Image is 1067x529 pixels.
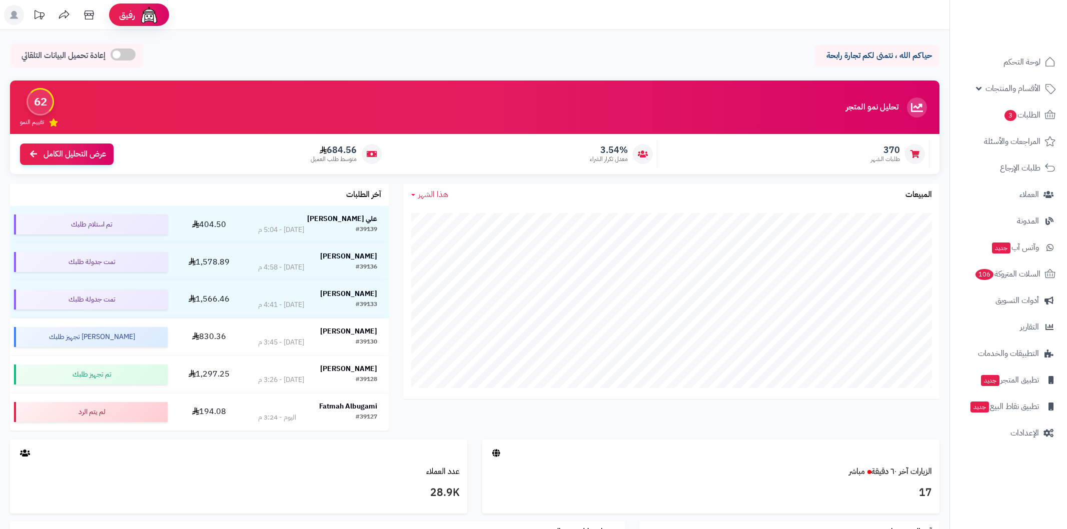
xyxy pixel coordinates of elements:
[956,341,1061,365] a: التطبيقات والخدمات
[258,262,304,272] div: [DATE] - 4:58 م
[426,465,460,477] a: عدد العملاء
[490,484,932,501] h3: 17
[44,148,106,160] span: عرض التحليل الكامل
[978,346,1039,360] span: التطبيقات والخدمات
[985,81,1040,95] span: الأقسام والمنتجات
[172,318,247,355] td: 830.36
[995,293,1039,307] span: أدوات التسويق
[27,5,52,27] a: تحديثات المنصة
[871,155,900,163] span: طلبات الشهر
[956,156,1061,180] a: طلبات الإرجاع
[311,155,357,163] span: متوسط طلب العميل
[320,251,377,261] strong: [PERSON_NAME]
[307,213,377,224] strong: علي [PERSON_NAME]
[14,214,168,234] div: تم استلام طلبك
[956,235,1061,259] a: وآتس آبجديد
[984,134,1040,148] span: المراجعات والأسئلة
[849,465,932,477] a: الزيارات آخر ٦٠ دقيقةمباشر
[956,288,1061,312] a: أدوات التسويق
[956,262,1061,286] a: السلات المتروكة106
[1020,320,1039,334] span: التقارير
[258,300,304,310] div: [DATE] - 4:41 م
[20,118,44,126] span: تقييم النمو
[956,103,1061,127] a: الطلبات3
[411,189,448,200] a: هذا الشهر
[969,399,1039,413] span: تطبيق نقاط البيع
[356,337,377,347] div: #39130
[1000,161,1040,175] span: طلبات الإرجاع
[590,155,628,163] span: معدل تكرار الشراء
[172,356,247,393] td: 1,297.25
[258,375,304,385] div: [DATE] - 3:26 م
[974,267,1040,281] span: السلات المتروكة
[356,300,377,310] div: #39133
[418,188,448,200] span: هذا الشهر
[975,269,993,280] span: 106
[1019,187,1039,201] span: العملاء
[956,368,1061,392] a: تطبيق المتجرجديد
[1004,110,1016,121] span: 3
[319,401,377,411] strong: Fatmah Albugami
[991,240,1039,254] span: وآتس آب
[18,484,460,501] h3: 28.9K
[14,327,168,347] div: [PERSON_NAME] تجهيز طلبك
[311,144,357,155] span: 684.56
[981,375,999,386] span: جديد
[172,206,247,243] td: 404.50
[14,364,168,384] div: تم تجهيز طلبك
[846,103,898,112] h3: تحليل نمو المتجر
[119,9,135,21] span: رفيق
[956,421,1061,445] a: الإعدادات
[992,242,1010,253] span: جديد
[356,225,377,235] div: #39139
[1003,55,1040,69] span: لوحة التحكم
[258,412,296,422] div: اليوم - 3:24 م
[14,402,168,422] div: لم يتم الرد
[172,393,247,430] td: 194.08
[22,50,106,61] span: إعادة تحميل البيانات التلقائي
[346,190,381,199] h3: آخر الطلبات
[320,288,377,299] strong: [PERSON_NAME]
[258,337,304,347] div: [DATE] - 3:45 م
[956,394,1061,418] a: تطبيق نقاط البيعجديد
[14,289,168,309] div: تمت جدولة طلبك
[172,281,247,318] td: 1,566.46
[139,5,159,25] img: ai-face.png
[905,190,932,199] h3: المبيعات
[822,50,932,61] p: حياكم الله ، نتمنى لكم تجارة رابحة
[1003,108,1040,122] span: الطلبات
[956,182,1061,206] a: العملاء
[956,50,1061,74] a: لوحة التحكم
[980,373,1039,387] span: تطبيق المتجر
[356,412,377,422] div: #39127
[14,252,168,272] div: تمت جدولة طلبك
[590,144,628,155] span: 3.54%
[970,401,989,412] span: جديد
[956,315,1061,339] a: التقارير
[172,243,247,280] td: 1,578.89
[258,225,304,235] div: [DATE] - 5:04 م
[956,129,1061,153] a: المراجعات والأسئلة
[320,363,377,374] strong: [PERSON_NAME]
[956,209,1061,233] a: المدونة
[356,375,377,385] div: #39128
[871,144,900,155] span: 370
[1017,214,1039,228] span: المدونة
[356,262,377,272] div: #39136
[849,465,865,477] small: مباشر
[20,143,114,165] a: عرض التحليل الكامل
[1010,426,1039,440] span: الإعدادات
[320,326,377,336] strong: [PERSON_NAME]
